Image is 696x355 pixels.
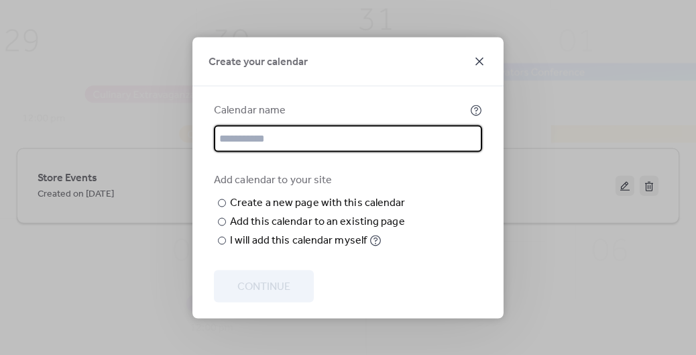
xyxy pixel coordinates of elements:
span: Create your calendar [209,54,308,70]
div: Calendar name [214,102,467,118]
div: Add this calendar to an existing page [230,213,405,230]
div: Add calendar to your site [214,172,479,188]
div: Create a new page with this calendar [230,195,406,211]
div: I will add this calendar myself [230,232,367,248]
